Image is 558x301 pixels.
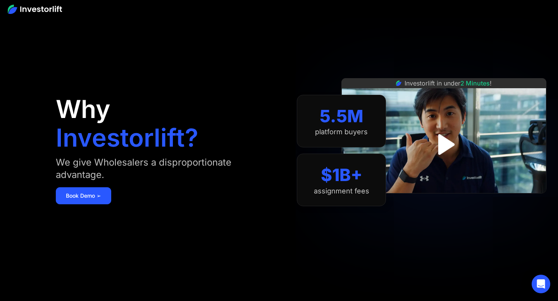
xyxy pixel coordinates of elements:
div: We give Wholesalers a disproportionate advantage. [56,156,254,181]
h1: Investorlift? [56,125,198,150]
div: 5.5M [320,106,363,127]
div: platform buyers [315,128,368,136]
div: $1B+ [321,165,362,185]
div: assignment fees [314,187,369,195]
h1: Why [56,97,110,121]
a: Book Demo ➢ [56,187,111,204]
span: 2 Minutes [460,79,490,87]
div: Investorlift in under ! [405,79,492,88]
div: Open Intercom Messenger [532,275,550,293]
a: open lightbox [427,127,461,162]
iframe: Customer reviews powered by Trustpilot [386,197,502,207]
